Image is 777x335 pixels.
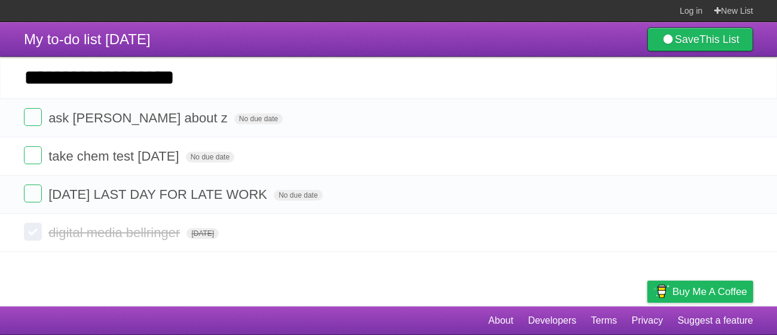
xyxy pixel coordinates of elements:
a: Buy me a coffee [647,281,753,303]
span: take chem test [DATE] [48,149,182,164]
label: Done [24,108,42,126]
label: Done [24,185,42,202]
b: This List [699,33,739,45]
label: Done [24,146,42,164]
span: [DATE] LAST DAY FOR LATE WORK [48,187,270,202]
span: No due date [274,190,322,201]
a: SaveThis List [647,27,753,51]
img: Buy me a coffee [653,281,669,302]
a: Suggest a feature [678,309,753,332]
span: No due date [234,113,283,124]
span: [DATE] [186,228,219,239]
span: digital media bellringer [48,225,183,240]
span: ask [PERSON_NAME] about z [48,110,231,125]
a: About [488,309,513,332]
span: Buy me a coffee [672,281,747,302]
a: Terms [591,309,617,332]
a: Privacy [632,309,663,332]
span: No due date [186,152,234,162]
span: My to-do list [DATE] [24,31,151,47]
label: Done [24,223,42,241]
a: Developers [528,309,576,332]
